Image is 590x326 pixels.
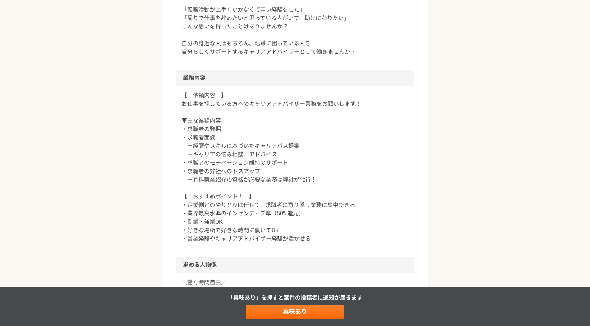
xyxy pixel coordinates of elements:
h2: 業務内容 [176,70,414,86]
a: 興味あり [246,305,344,319]
p: 「転職活動が上手くいかなくて辛い経験をした」 「周りで仕事を辞めたいと思っている人がいて、助けになりたい」 こんな思いを持ったことはありませんか？ 自分の身近な人はもちろん、転職に困っている人を... [182,6,408,56]
p: 【 依頼内容 】 お仕事を探している方へのキャリアアドバイザー業務をお願いします！ ▼主な業務内容 ・求職者の発掘 ・求職者面談 ー経歴やスキルに基づいたキャリアパス提案 ーキャリアの悩み相談、... [182,91,408,243]
h2: 求める人物像 [176,257,414,273]
p: 「興味あり」を押すと 案件の投稿者に通知が届きます [228,294,362,302]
